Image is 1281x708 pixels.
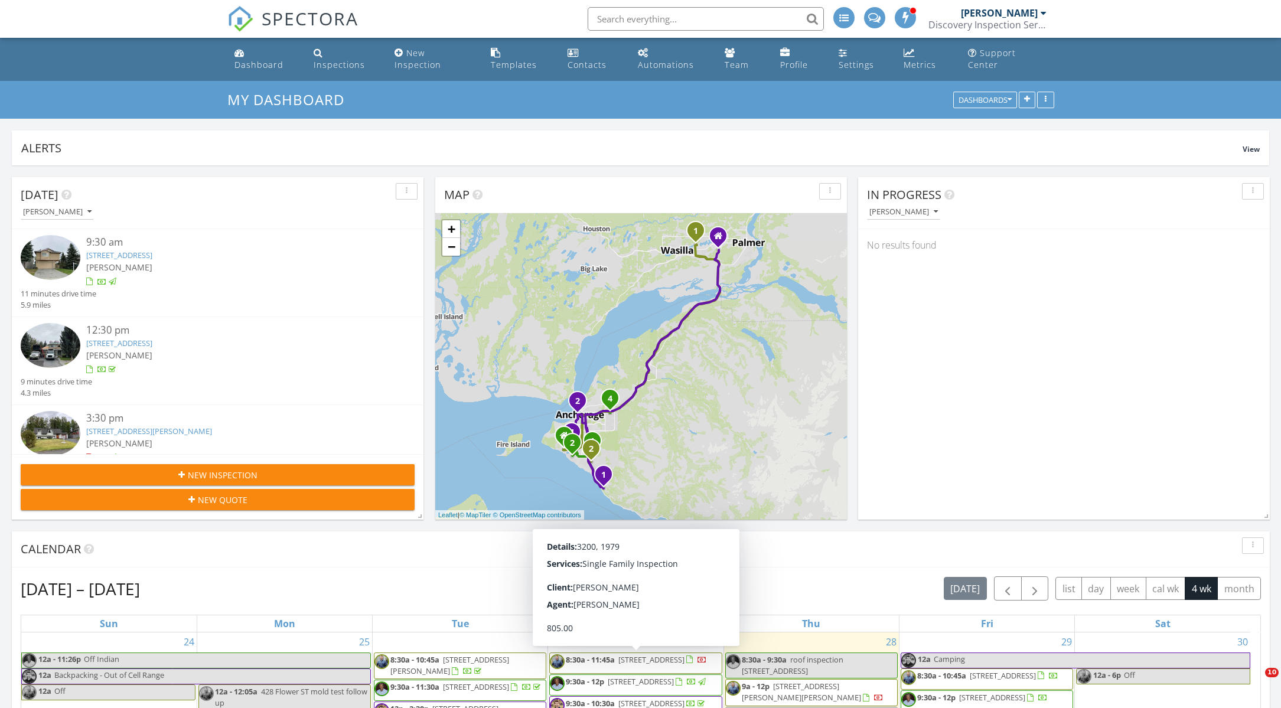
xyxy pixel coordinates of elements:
[230,43,299,76] a: Dashboard
[444,187,470,203] span: Map
[21,376,92,387] div: 9 minutes drive time
[572,442,579,449] div: 10671 Cutter Cir, Anchorage, AK 99515
[374,654,389,669] img: e44247eb5d754dae85a57f7dac8df971.jpeg
[532,632,547,651] a: Go to August 26, 2025
[227,16,358,41] a: SPECTORA
[834,43,889,76] a: Settings
[21,411,415,487] a: 3:30 pm [STREET_ADDRESS][PERSON_NAME] [PERSON_NAME] 22 minutes drive time 12.0 miles
[608,395,612,403] i: 4
[917,653,931,668] span: 12a
[994,576,1022,601] button: Previous
[618,654,684,665] span: [STREET_ADDRESS]
[22,653,37,668] img: david.jpg
[1124,670,1135,680] span: Off
[38,685,52,700] span: 12a
[549,652,722,674] a: 8:30a - 11:45a [STREET_ADDRESS]
[800,615,823,632] a: Thursday
[21,489,415,510] button: New Quote
[638,59,694,70] div: Automations
[867,187,941,203] span: In Progress
[390,681,439,692] span: 9:30a - 11:30a
[374,680,546,701] a: 9:30a - 11:30a [STREET_ADDRESS]
[227,6,253,32] img: The Best Home Inspection Software - Spectora
[575,397,580,406] i: 2
[742,681,770,691] span: 9a - 12p
[610,398,617,405] div: 6801 Dickerson Dr, Anchorage, AK 99504
[390,654,509,676] span: [STREET_ADDRESS][PERSON_NAME]
[742,654,843,676] span: roof inspection [STREET_ADDRESS]
[589,445,594,453] i: 2
[608,676,674,687] span: [STREET_ADDRESS]
[21,235,415,311] a: 9:30 am [STREET_ADDRESS] [PERSON_NAME] 11 minutes drive time 5.9 miles
[566,654,615,665] span: 8:30a - 11:45a
[227,90,354,109] a: My Dashboard
[578,400,585,407] div: 500 M St 103, Anchorage, AK 99501
[592,441,599,448] div: 10300 Ridge Park Dr, Anchorage, AK 99507
[390,43,477,76] a: New Inspection
[198,494,247,506] span: New Quote
[86,350,152,361] span: [PERSON_NAME]
[568,59,607,70] div: Contacts
[904,59,936,70] div: Metrics
[215,686,257,697] span: 12a - 12:05a
[884,632,899,651] a: Go to August 28, 2025
[839,59,874,70] div: Settings
[563,43,624,76] a: Contacts
[623,615,648,632] a: Wednesday
[963,43,1051,76] a: Support Center
[314,59,365,70] div: Inspections
[54,670,164,680] span: Backpacking - Out of Cell Range
[459,511,491,518] a: © MapTiler
[21,299,96,311] div: 5.9 miles
[708,632,723,651] a: Go to August 27, 2025
[442,220,460,238] a: Zoom in
[1081,577,1111,600] button: day
[569,429,574,437] i: 4
[309,43,380,76] a: Inspections
[86,235,382,250] div: 9:30 am
[86,438,152,449] span: [PERSON_NAME]
[1059,632,1074,651] a: Go to August 29, 2025
[899,43,954,76] a: Metrics
[742,681,884,703] a: 9a - 12p [STREET_ADDRESS][PERSON_NAME][PERSON_NAME]
[901,653,916,668] img: 45532e3d26bb4d59a13f8e15856718ef.jpeg
[449,615,471,632] a: Tuesday
[1217,577,1261,600] button: month
[443,681,509,692] span: [STREET_ADDRESS]
[86,411,382,426] div: 3:30 pm
[1093,669,1122,684] span: 12a - 6p
[390,654,509,676] a: 8:30a - 10:45a [STREET_ADDRESS][PERSON_NAME]
[21,323,415,399] a: 12:30 pm [STREET_ADDRESS] [PERSON_NAME] 9 minutes drive time 4.3 miles
[390,654,439,665] span: 8:30a - 10:45a
[97,615,120,632] a: Sunday
[86,323,382,338] div: 12:30 pm
[959,96,1012,105] div: Dashboards
[486,43,553,76] a: Templates
[968,47,1016,70] div: Support Center
[21,187,58,203] span: [DATE]
[1021,576,1049,601] button: Next
[979,615,996,632] a: Friday
[442,238,460,256] a: Zoom out
[374,681,389,696] img: david.jpg
[215,686,367,708] span: 428 Flower ST mold test follow up
[1235,632,1250,651] a: Go to August 30, 2025
[917,692,1048,703] a: 9:30a - 12p [STREET_ADDRESS]
[633,43,710,76] a: Automations (Advanced)
[1153,615,1173,632] a: Saturday
[725,59,749,70] div: Team
[21,411,80,456] img: 9350874%2Fcover_photos%2Fh9TFmsnaHGBEXNiywAOt%2Fsmall.jpg
[23,208,92,216] div: [PERSON_NAME]
[1243,144,1260,154] span: View
[867,204,940,220] button: [PERSON_NAME]
[901,692,916,707] img: david.jpg
[1241,668,1269,696] iframe: Intercom live chat
[572,432,579,439] div: 8037 Wisteria St, Anchorage, AK 99502
[1265,668,1279,677] span: 10
[720,43,766,76] a: Team
[566,676,708,687] a: 9:30a - 12p [STREET_ADDRESS]
[959,692,1025,703] span: [STREET_ADDRESS]
[21,140,1243,156] div: Alerts
[780,59,808,70] div: Profile
[970,670,1036,681] span: [STREET_ADDRESS]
